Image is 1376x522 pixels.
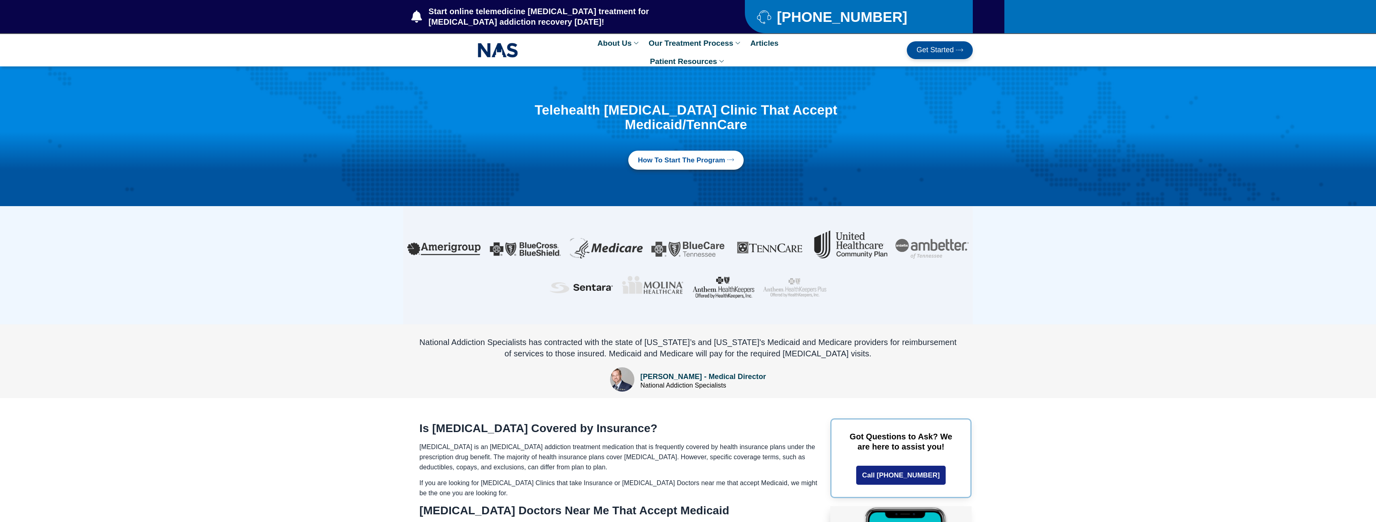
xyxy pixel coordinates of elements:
img: national addictiion specialists suboxone doctors dr chad elkin [610,367,634,392]
h1: Telehealth [MEDICAL_DATA] Clinic That Accept Medicaid/TennCare [480,103,891,132]
p: Got Questions to Ask? We are here to assist you! [844,432,958,452]
span: Get Started [917,46,954,54]
div: National Addiction Specialists [640,382,766,389]
div: [PERSON_NAME] - Medical Director [640,371,766,382]
h2: Is [MEDICAL_DATA] Covered by Insurance? [419,422,818,435]
img: online-suboxone-doctors-that-accepts-bluecare [651,241,725,257]
a: About Us [593,34,644,52]
img: online-suboxone-doctors-that-accepts-medicare [570,238,643,260]
h2: [MEDICAL_DATA] Doctors Near Me That Accept Medicaid [419,504,818,518]
img: NAS_email_signature-removebg-preview.png [478,41,518,60]
span: [MEDICAL_DATA] is an [MEDICAL_DATA] addiction treatment medication that is frequently covered by ... [419,443,815,471]
span: Start online telemedicine [MEDICAL_DATA] treatment for [MEDICAL_DATA] addiction recovery [DATE]! [427,6,713,27]
a: How to Start the program [628,151,744,170]
img: TennCare logo [733,230,806,267]
span: How to Start the program [638,156,725,165]
img: online-suboxone-doctors-that-accepts-amerigroup [407,243,481,255]
a: Patient Resources [646,52,730,70]
img: online-suboxone-doctors-that-accepts-bluecross-blueshield [489,239,562,258]
div: National Addiction Specialists has contracted with the state of [US_STATE]’s and [US_STATE]'s Med... [419,337,957,359]
img: molina healthcare logo [621,275,684,295]
img: ambetter insurance of tennessee for opioid addiction [895,239,969,259]
a: Call [PHONE_NUMBER] [856,466,946,485]
p: If you are looking for [MEDICAL_DATA] Clinics that take Insurance or [MEDICAL_DATA] Doctors near ... [419,478,818,498]
img: UHC Logo [814,230,887,258]
a: [PHONE_NUMBER] [757,10,953,24]
a: Get Started [907,41,973,59]
span: [PHONE_NUMBER] [775,12,907,22]
span: Call [PHONE_NUMBER] [862,472,940,479]
a: Start online telemedicine [MEDICAL_DATA] treatment for [MEDICAL_DATA] addiction recovery [DATE]! [411,6,712,27]
a: Our Treatment Process [644,34,746,52]
a: Articles [746,34,783,52]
